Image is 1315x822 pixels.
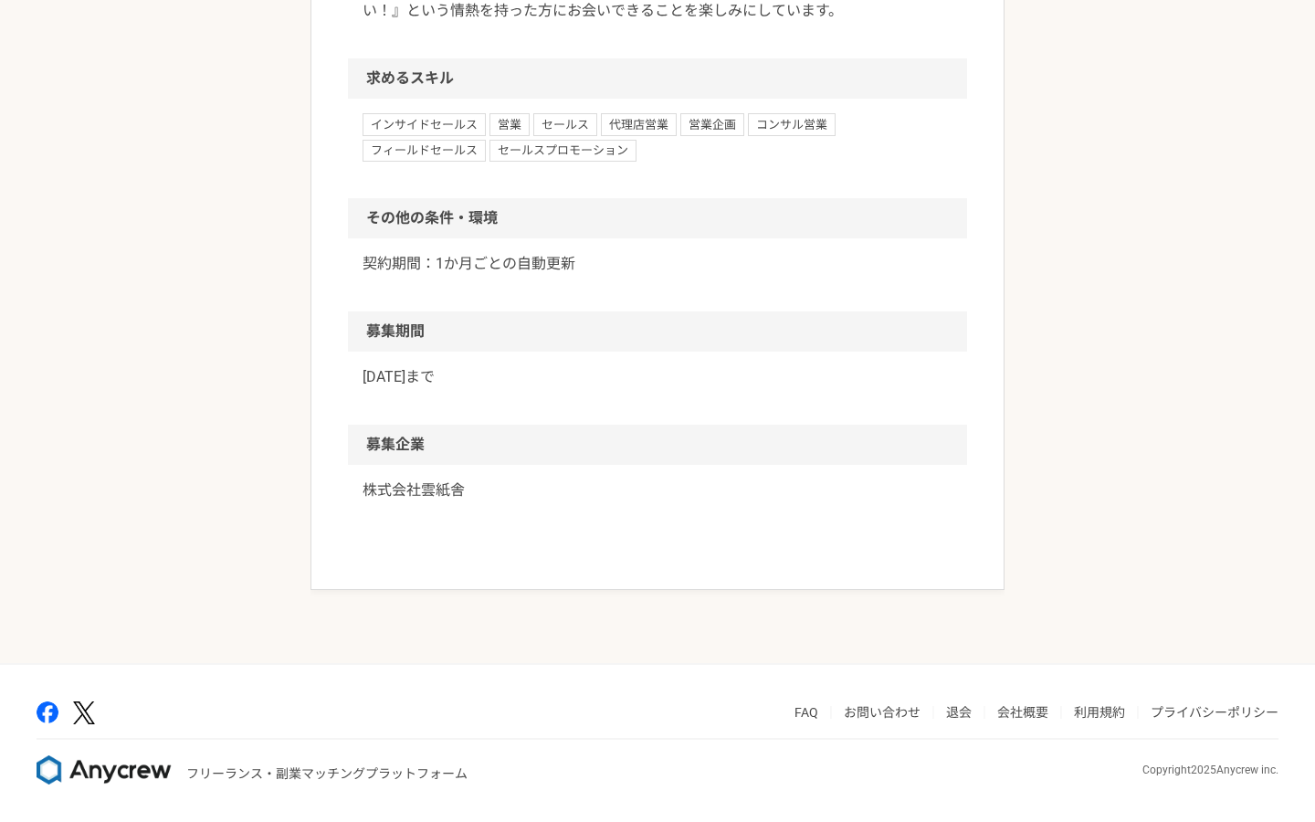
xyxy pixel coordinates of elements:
[363,140,486,162] span: フィールドセールス
[37,755,172,785] img: 8DqYSo04kwAAAAASUVORK5CYII=
[844,705,920,720] a: お問い合わせ
[601,113,677,135] span: 代理店営業
[348,198,967,238] h2: その他の条件・環境
[533,113,597,135] span: セールス
[363,479,952,501] a: 株式会社雲紙舎
[748,113,836,135] span: コンサル営業
[73,701,95,724] img: x-391a3a86.png
[348,425,967,465] h2: 募集企業
[997,705,1048,720] a: 会社概要
[680,113,744,135] span: 営業企画
[186,764,468,784] p: フリーランス・副業マッチングプラットフォーム
[363,253,952,275] p: 契約期間：1か月ごとの自動更新
[1151,705,1278,720] a: プライバシーポリシー
[363,366,952,388] p: [DATE]まで
[946,705,972,720] a: 退会
[37,701,58,723] img: facebook-2adfd474.png
[363,113,486,135] span: インサイドセールス
[489,140,636,162] span: セールスプロモーション
[348,58,967,99] h2: 求めるスキル
[1142,762,1278,778] p: Copyright 2025 Anycrew inc.
[1074,705,1125,720] a: 利用規約
[794,705,818,720] a: FAQ
[489,113,530,135] span: 営業
[348,311,967,352] h2: 募集期間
